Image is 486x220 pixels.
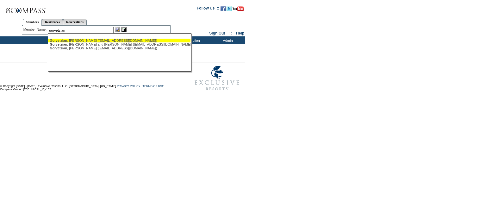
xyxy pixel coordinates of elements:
a: Reservations [63,19,87,25]
a: Sign Out [209,31,225,35]
td: Follow Us :: [197,5,219,13]
a: Subscribe to our YouTube Channel [233,8,244,12]
div: , [PERSON_NAME] ([EMAIL_ADDRESS][DOMAIN_NAME]) [50,46,189,50]
img: Become our fan on Facebook [221,6,226,11]
img: Reservations [121,27,127,32]
td: Admin [209,36,245,44]
a: Residences [42,19,63,25]
span: Gorvetzian [50,39,67,42]
img: Exclusive Resorts [189,62,245,94]
img: View [115,27,120,32]
a: Become our fan on Facebook [221,8,226,12]
span: Gorvetzian [50,42,67,46]
img: Compass Home [5,2,47,15]
img: Subscribe to our YouTube Channel [233,6,244,11]
span: :: [229,31,232,35]
a: TERMS OF USE [143,85,164,88]
div: Member Name: [23,27,48,32]
a: PRIVACY POLICY [117,85,140,88]
div: , [PERSON_NAME] and [PERSON_NAME] ([EMAIL_ADDRESS][DOMAIN_NAME]) [50,42,189,46]
div: , [PERSON_NAME] ([EMAIL_ADDRESS][DOMAIN_NAME]) [50,39,189,42]
a: Help [236,31,244,35]
a: Follow us on Twitter [227,8,232,12]
a: Members [23,19,42,26]
img: Follow us on Twitter [227,6,232,11]
span: Gorvetzian [50,46,67,50]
